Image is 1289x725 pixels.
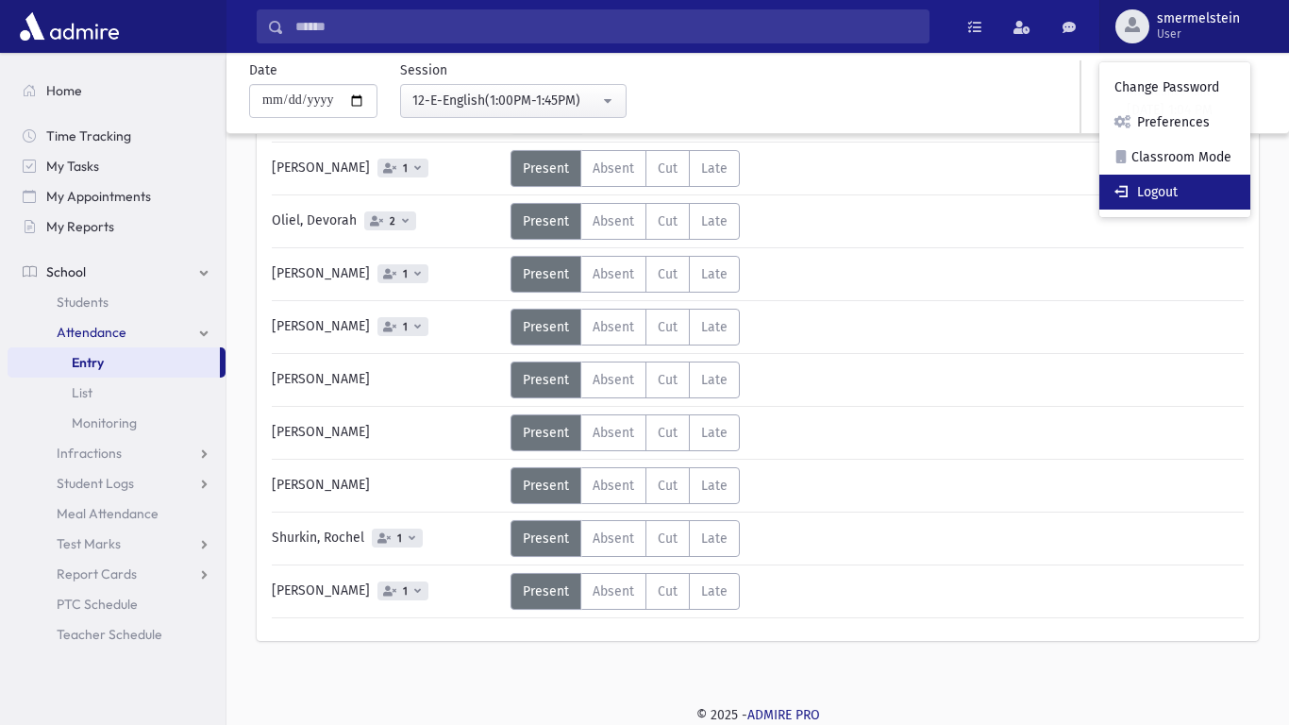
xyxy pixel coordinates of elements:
[399,585,411,598] span: 1
[57,596,138,613] span: PTC Schedule
[523,319,569,335] span: Present
[46,127,131,144] span: Time Tracking
[511,203,740,240] div: AttTypes
[262,467,511,504] div: [PERSON_NAME]
[511,256,740,293] div: AttTypes
[511,414,740,451] div: AttTypes
[262,309,511,346] div: [PERSON_NAME]
[1099,70,1250,105] a: Change Password
[400,60,447,80] label: Session
[511,362,740,398] div: AttTypes
[8,498,226,529] a: Meal Attendance
[257,705,1259,725] div: © 2025 -
[701,531,728,547] span: Late
[46,218,114,235] span: My Reports
[8,347,220,378] a: Entry
[46,263,86,280] span: School
[701,213,728,229] span: Late
[593,583,634,599] span: Absent
[593,372,634,388] span: Absent
[523,478,569,494] span: Present
[593,266,634,282] span: Absent
[8,121,226,151] a: Time Tracking
[8,468,226,498] a: Student Logs
[1099,105,1250,140] a: Preferences
[658,425,678,441] span: Cut
[523,372,569,388] span: Present
[284,9,929,43] input: Search
[57,324,126,341] span: Attendance
[46,82,82,99] span: Home
[72,384,92,401] span: List
[8,529,226,559] a: Test Marks
[262,573,511,610] div: [PERSON_NAME]
[8,589,226,619] a: PTC Schedule
[593,478,634,494] span: Absent
[57,294,109,311] span: Students
[386,215,399,228] span: 2
[8,559,226,589] a: Report Cards
[400,84,627,118] button: 12-E-English(1:00PM-1:45PM)
[523,425,569,441] span: Present
[8,287,226,317] a: Students
[8,257,226,287] a: School
[57,535,121,552] span: Test Marks
[658,266,678,282] span: Cut
[523,531,569,547] span: Present
[399,268,411,280] span: 1
[701,583,728,599] span: Late
[1099,175,1250,210] a: Logout
[593,531,634,547] span: Absent
[8,378,226,408] a: List
[15,8,124,45] img: AdmirePro
[523,160,569,177] span: Present
[523,266,569,282] span: Present
[8,211,226,242] a: My Reports
[701,266,728,282] span: Late
[511,573,740,610] div: AttTypes
[262,256,511,293] div: [PERSON_NAME]
[57,475,134,492] span: Student Logs
[8,151,226,181] a: My Tasks
[262,150,511,187] div: [PERSON_NAME]
[511,467,740,504] div: AttTypes
[593,213,634,229] span: Absent
[523,213,569,229] span: Present
[658,478,678,494] span: Cut
[399,321,411,333] span: 1
[1157,11,1240,26] span: smermelstein
[658,160,678,177] span: Cut
[701,319,728,335] span: Late
[701,372,728,388] span: Late
[72,414,137,431] span: Monitoring
[701,478,728,494] span: Late
[593,160,634,177] span: Absent
[72,354,104,371] span: Entry
[262,203,511,240] div: Oliel, Devorah
[8,438,226,468] a: Infractions
[57,565,137,582] span: Report Cards
[8,76,226,106] a: Home
[8,408,226,438] a: Monitoring
[262,362,511,398] div: [PERSON_NAME]
[511,150,740,187] div: AttTypes
[57,505,159,522] span: Meal Attendance
[412,91,599,110] div: 12-E-English(1:00PM-1:45PM)
[658,213,678,229] span: Cut
[8,317,226,347] a: Attendance
[46,188,151,205] span: My Appointments
[57,626,162,643] span: Teacher Schedule
[8,181,226,211] a: My Appointments
[658,319,678,335] span: Cut
[658,372,678,388] span: Cut
[57,445,122,462] span: Infractions
[523,583,569,599] span: Present
[1099,140,1250,175] a: Classroom Mode
[593,425,634,441] span: Absent
[511,309,740,346] div: AttTypes
[393,532,406,545] span: 1
[399,162,411,175] span: 1
[658,583,678,599] span: Cut
[593,319,634,335] span: Absent
[249,60,277,80] label: Date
